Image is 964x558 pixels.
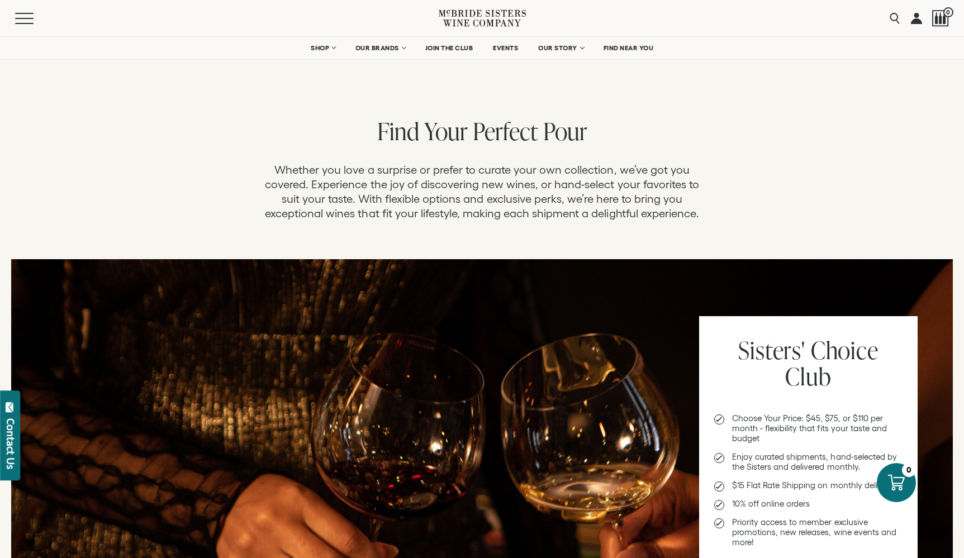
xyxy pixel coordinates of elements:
a: JOIN THE CLUB [418,37,481,59]
li: $15 Flat Rate Shipping on monthly deliveries [714,480,903,490]
button: Mobile Menu Trigger [15,13,55,24]
span: Sisters' [738,333,805,366]
span: Your [424,115,468,147]
div: Contact Us [5,418,16,469]
li: 10% off online orders [714,499,903,509]
span: Club [785,360,831,393]
span: EVENTS [493,44,518,52]
a: OUR BRANDS [348,37,412,59]
span: OUR STORY [538,44,577,52]
li: Priority access to member exclusive promotions, new releases, wine events and more! [714,517,903,547]
span: SHOP [311,44,330,52]
a: FIND NEAR YOU [596,37,661,59]
span: JOIN THE CLUB [425,44,473,52]
span: Perfect [473,115,538,147]
li: Enjoy curated shipments, hand-selected by the Sisters and delivered monthly. [714,452,903,472]
li: Choose Your Price: $45, $75, or $110 per month - flexibility that fits your taste and budget [714,413,903,443]
span: Choice [811,333,878,366]
p: Whether you love a surprise or prefer to curate your own collection, we’ve got you covered. Exper... [259,163,706,221]
span: 0 [943,7,953,17]
span: FIND NEAR YOU [604,44,654,52]
span: Find [377,115,419,147]
a: OUR STORY [531,37,591,59]
span: Pour [543,115,587,147]
a: EVENTS [486,37,525,59]
span: OUR BRANDS [355,44,399,52]
a: SHOP [303,37,343,59]
div: 0 [902,463,916,477]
